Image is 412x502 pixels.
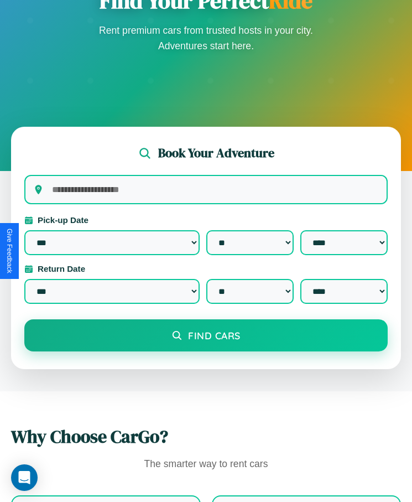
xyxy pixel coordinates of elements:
[6,229,13,273] div: Give Feedback
[11,464,38,491] div: Open Intercom Messenger
[24,264,388,273] label: Return Date
[24,319,388,351] button: Find Cars
[96,23,317,54] p: Rent premium cars from trusted hosts in your city. Adventures start here.
[158,144,274,162] h2: Book Your Adventure
[24,215,388,225] label: Pick-up Date
[11,425,401,449] h2: Why Choose CarGo?
[11,456,401,473] p: The smarter way to rent cars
